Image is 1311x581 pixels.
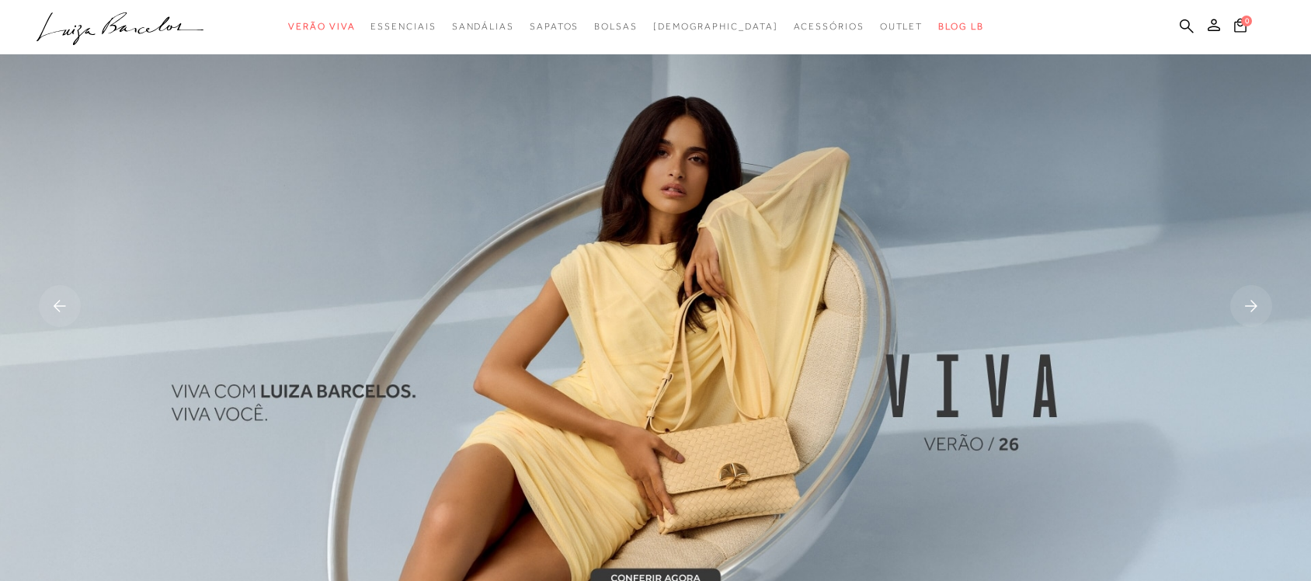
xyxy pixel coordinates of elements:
a: noSubCategoriesText [594,12,638,41]
span: Sandálias [452,21,514,32]
a: noSubCategoriesText [452,12,514,41]
a: noSubCategoriesText [530,12,579,41]
a: noSubCategoriesText [653,12,778,41]
span: 0 [1241,16,1252,26]
a: BLOG LB [938,12,983,41]
a: noSubCategoriesText [370,12,436,41]
a: noSubCategoriesText [288,12,355,41]
a: noSubCategoriesText [880,12,923,41]
button: 0 [1229,17,1251,38]
span: Acessórios [794,21,864,32]
span: [DEMOGRAPHIC_DATA] [653,21,778,32]
span: BLOG LB [938,21,983,32]
span: Verão Viva [288,21,355,32]
span: Sapatos [530,21,579,32]
span: Outlet [880,21,923,32]
a: noSubCategoriesText [794,12,864,41]
span: Essenciais [370,21,436,32]
span: Bolsas [594,21,638,32]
